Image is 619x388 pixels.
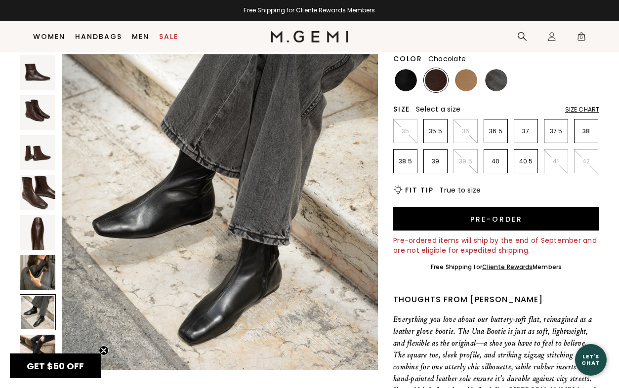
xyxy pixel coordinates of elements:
img: The Una Bootie [20,335,55,370]
img: Light Tan [455,69,477,91]
img: The Una Bootie [20,55,55,90]
img: The Una Bootie [20,215,55,250]
p: 39.5 [454,157,477,165]
p: 40.5 [514,157,537,165]
p: 37.5 [544,127,568,135]
img: Black [395,69,417,91]
p: 36 [454,127,477,135]
p: 39 [424,157,447,165]
h2: Size [393,105,410,113]
div: Thoughts from [PERSON_NAME] [393,294,599,306]
p: 36.5 [484,127,507,135]
img: The Una Bootie [20,255,55,290]
a: Sale [159,33,178,40]
a: Men [132,33,149,40]
div: Pre-ordered items will ship by the end of September and are not eligible for expedited shipping. [393,235,599,255]
p: 35.5 [424,127,447,135]
a: Handbags [75,33,122,40]
span: 0 [577,34,586,43]
img: Gunmetal [485,69,507,91]
p: 38 [575,127,598,135]
a: Cliente Rewards [482,263,533,271]
img: The Una Bootie [20,175,55,210]
div: Size Chart [565,106,599,114]
button: Pre-order [393,207,599,231]
span: Chocolate [428,54,466,64]
img: Chocolate [425,69,447,91]
div: Let's Chat [575,353,607,366]
img: The Una Bootie [62,54,378,370]
p: 37 [514,127,537,135]
span: Select a size [416,104,460,114]
p: 42 [575,157,598,165]
div: GET $50 OFFClose teaser [10,353,101,378]
p: 35 [394,127,417,135]
img: The Una Bootie [20,95,55,130]
a: Women [33,33,65,40]
p: 40 [484,157,507,165]
img: M.Gemi [271,31,348,42]
div: Free Shipping for Members [431,263,562,271]
h2: Color [393,55,422,63]
p: 38.5 [394,157,417,165]
button: Close teaser [99,346,109,355]
h2: Fit Tip [405,186,433,194]
span: GET $50 OFF [27,360,84,372]
img: The Una Bootie [20,135,55,170]
p: 41 [544,157,568,165]
span: True to size [439,185,481,195]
